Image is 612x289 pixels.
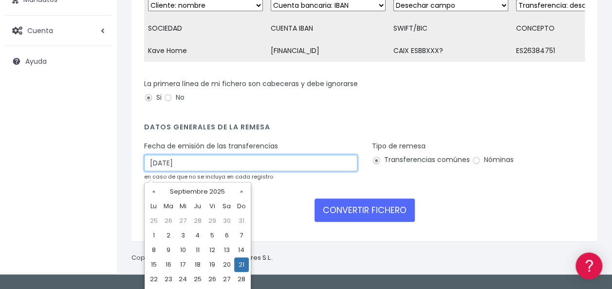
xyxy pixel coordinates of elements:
td: 4 [190,228,205,243]
td: 19 [205,257,220,272]
small: en caso de que no se incluya en cada registro [144,173,273,181]
label: La primera línea de mi fichero son cabeceras y debe ignorarse [144,79,358,89]
th: Ju [190,199,205,214]
th: Septiembre 2025 [161,184,234,199]
td: 8 [147,243,161,257]
td: Kave Home [144,40,267,62]
span: Cuenta [27,25,53,35]
button: CONVERTIR FICHERO [315,199,415,222]
td: 11 [190,243,205,257]
label: Transferencias comúnes [372,155,470,165]
td: 28 [234,272,249,287]
th: Sa [220,199,234,214]
td: SOCIEDAD [144,18,267,40]
td: 22 [147,272,161,287]
label: Si [144,92,162,103]
td: 2 [161,228,176,243]
td: 16 [161,257,176,272]
td: 9 [161,243,176,257]
td: CAIX ESBBXXX? [389,40,512,62]
td: 30 [220,214,234,228]
th: Mi [176,199,190,214]
td: 13 [220,243,234,257]
label: Nóminas [472,155,514,165]
td: SWIFT/BIC [389,18,512,40]
td: 31 [234,214,249,228]
a: Ayuda [5,51,112,72]
td: 5 [205,228,220,243]
p: Copyright © 2025 . [131,253,273,263]
td: 27 [220,272,234,287]
td: 24 [176,272,190,287]
a: Cuenta [5,20,112,41]
th: » [234,184,249,199]
td: 3 [176,228,190,243]
td: 7 [234,228,249,243]
th: Vi [205,199,220,214]
td: 23 [161,272,176,287]
td: 21 [234,257,249,272]
td: 28 [190,214,205,228]
th: « [147,184,161,199]
label: No [164,92,185,103]
td: 12 [205,243,220,257]
label: Tipo de remesa [372,141,426,151]
td: 26 [205,272,220,287]
td: 18 [190,257,205,272]
td: 25 [190,272,205,287]
h4: Datos generales de la remesa [144,123,585,136]
td: 1 [147,228,161,243]
td: 20 [220,257,234,272]
td: [FINANCIAL_ID] [267,40,389,62]
td: 29 [205,214,220,228]
th: Ma [161,199,176,214]
span: Ayuda [25,56,47,66]
td: 14 [234,243,249,257]
td: CUENTA IBAN [267,18,389,40]
td: 17 [176,257,190,272]
th: Do [234,199,249,214]
label: Fecha de emisión de las transferencias [144,141,278,151]
td: 25 [147,214,161,228]
td: 6 [220,228,234,243]
td: 15 [147,257,161,272]
th: Lu [147,199,161,214]
td: 26 [161,214,176,228]
td: 27 [176,214,190,228]
td: 10 [176,243,190,257]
